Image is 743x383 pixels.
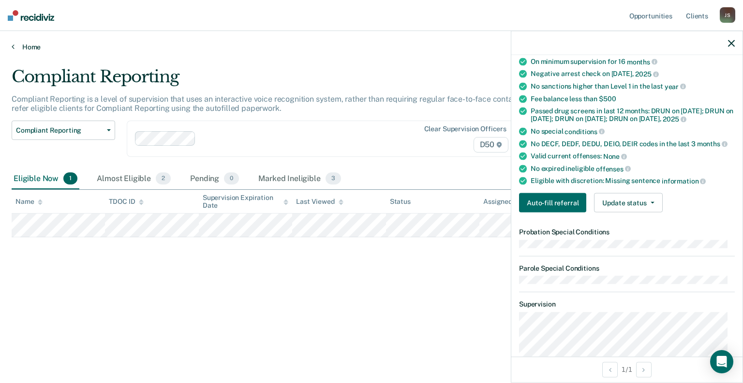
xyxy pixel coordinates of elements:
a: Navigate to form link [519,193,590,213]
span: D50 [474,137,508,153]
span: 2 [156,172,171,185]
div: Eligible with discretion: Missing sentence [531,177,735,185]
span: 2025 [663,115,686,123]
div: No sanctions higher than Level 1 in the last [531,82,735,91]
div: Fee balance less than [531,94,735,103]
span: offenses [596,165,631,172]
div: TDOC ID [109,198,144,206]
div: Status [390,198,411,206]
span: months [697,140,728,148]
span: year [665,82,686,90]
span: 0 [224,172,239,185]
div: Eligible Now [12,169,79,190]
dt: Parole Special Conditions [519,264,735,272]
span: information [662,177,706,185]
p: Compliant Reporting is a level of supervision that uses an interactive voice recognition system, ... [12,94,567,113]
div: On minimum supervision for 16 [531,57,735,66]
div: Marked Ineligible [256,169,343,190]
span: months [627,58,657,65]
div: No expired ineligible [531,164,735,173]
div: Supervision Expiration Date [203,194,288,210]
div: 1 / 1 [511,356,743,382]
a: Home [12,43,731,51]
div: Last Viewed [296,198,343,206]
span: $500 [599,94,616,102]
div: Compliant Reporting [12,67,569,94]
div: Valid current offenses: [531,152,735,161]
div: Almost Eligible [95,169,173,190]
dt: Probation Special Conditions [519,228,735,236]
img: Recidiviz [8,10,54,21]
div: No special [531,127,735,136]
div: No DECF, DEDF, DEDU, DEIO, DEIR codes in the last 3 [531,139,735,148]
span: Compliant Reporting [16,126,103,135]
div: Open Intercom Messenger [710,350,733,373]
dt: Supervision [519,300,735,308]
div: Passed drug screens in last 12 months: DRUN on [DATE]; DRUN on [DATE]; DRUN on [DATE]; DRUN on [D... [531,107,735,123]
span: 2025 [635,70,658,78]
div: J S [720,7,735,23]
button: Auto-fill referral [519,193,586,213]
span: conditions [565,127,604,135]
button: Next Opportunity [636,362,652,377]
div: Assigned to [483,198,529,206]
span: 3 [326,172,341,185]
span: None [603,153,627,160]
button: Previous Opportunity [602,362,618,377]
button: Update status [594,193,662,213]
div: Clear supervision officers [424,125,506,133]
div: Negative arrest check on [DATE], [531,70,735,78]
span: 1 [63,172,77,185]
div: Name [15,198,43,206]
div: Pending [188,169,241,190]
